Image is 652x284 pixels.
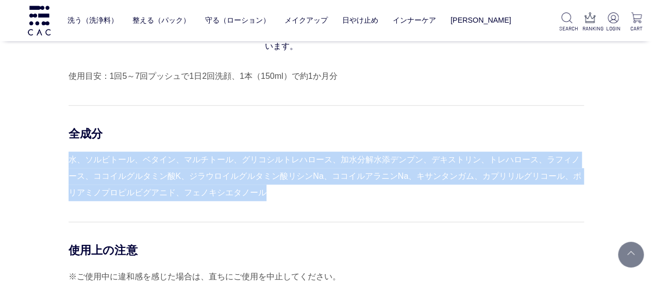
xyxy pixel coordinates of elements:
[26,6,52,35] img: logo
[393,8,436,34] a: インナーケア
[68,8,118,34] a: 洗う（洗浄料）
[450,8,511,34] a: [PERSON_NAME]
[69,126,584,141] div: 全成分
[342,8,378,34] a: 日やけ止め
[205,8,270,34] a: 守る（ローション）
[69,68,584,85] div: 使用目安：1回5～7回プッシュで1日2回洗顔、1本（150ml）で約1か月分
[285,8,328,34] a: メイクアップ
[132,8,190,34] a: 整える（パック）
[582,12,597,32] a: RANKING
[629,25,644,32] p: CART
[559,12,574,32] a: SEARCH
[629,12,644,32] a: CART
[606,12,621,32] a: LOGIN
[69,243,584,258] div: 使用上の注意
[582,25,597,32] p: RANKING
[606,25,621,32] p: LOGIN
[559,25,574,32] p: SEARCH
[69,152,584,201] div: 水、ソルビトール、ベタイン、マルチトール、グリコシルトレハロース、加水分解水添デンプン、デキストリン、トレハロース、ラフィノース、ココイルグルタミン酸K、ジラウロイルグルタミン酸リシンNa、ココ...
